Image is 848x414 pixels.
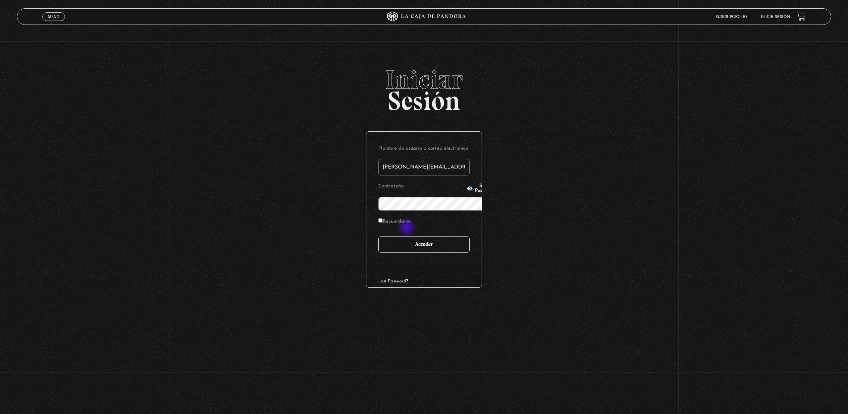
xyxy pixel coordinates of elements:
a: Suscripciones [715,15,748,19]
a: View your shopping cart [797,12,806,21]
span: Show Password [475,184,494,193]
label: Recuérdame [378,217,411,227]
a: Lost Password? [378,279,408,283]
label: Contraseña [378,181,464,192]
h2: Sesión [17,66,831,109]
input: Acceder [378,236,470,253]
input: Recuérdame [378,218,383,223]
span: Cerrar [46,20,62,25]
span: Menu [48,15,59,19]
button: Show Password [466,184,494,193]
label: Nombre de usuario o correo electrónico [378,144,470,154]
a: Inicie sesión [761,15,790,19]
span: Iniciar [17,66,831,93]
